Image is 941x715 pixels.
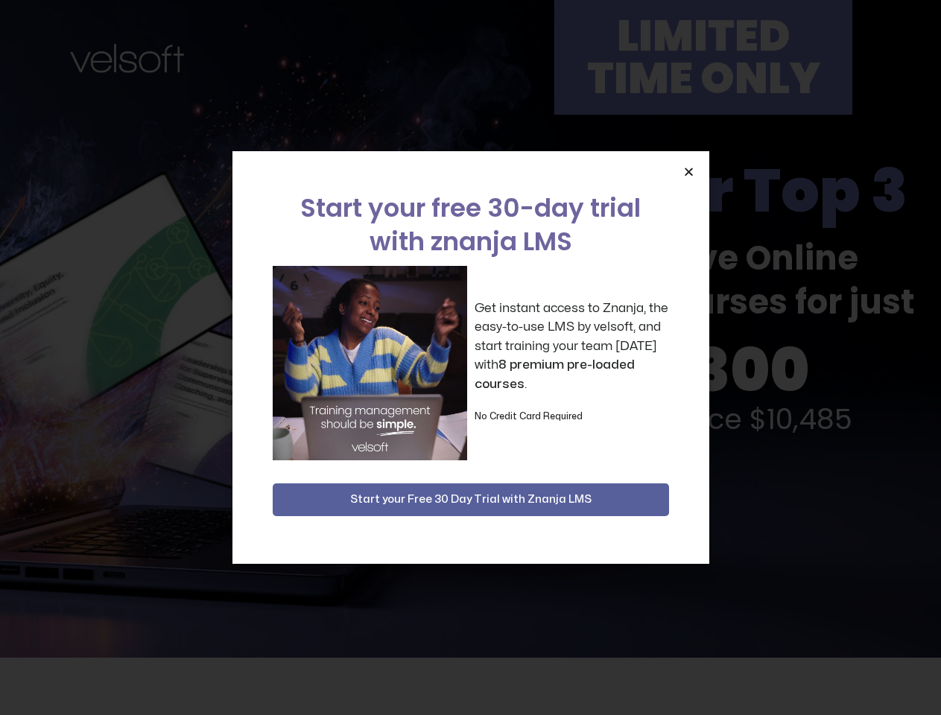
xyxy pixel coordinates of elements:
h2: Start your free 30-day trial with znanja LMS [273,191,669,258]
a: Close [683,166,694,177]
p: Get instant access to Znanja, the easy-to-use LMS by velsoft, and start training your team [DATE]... [475,299,669,394]
strong: 8 premium pre-loaded courses [475,358,635,390]
strong: No Credit Card Required [475,412,583,421]
span: Start your Free 30 Day Trial with Znanja LMS [350,491,592,509]
img: a woman sitting at her laptop dancing [273,266,467,460]
button: Start your Free 30 Day Trial with Znanja LMS [273,483,669,516]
